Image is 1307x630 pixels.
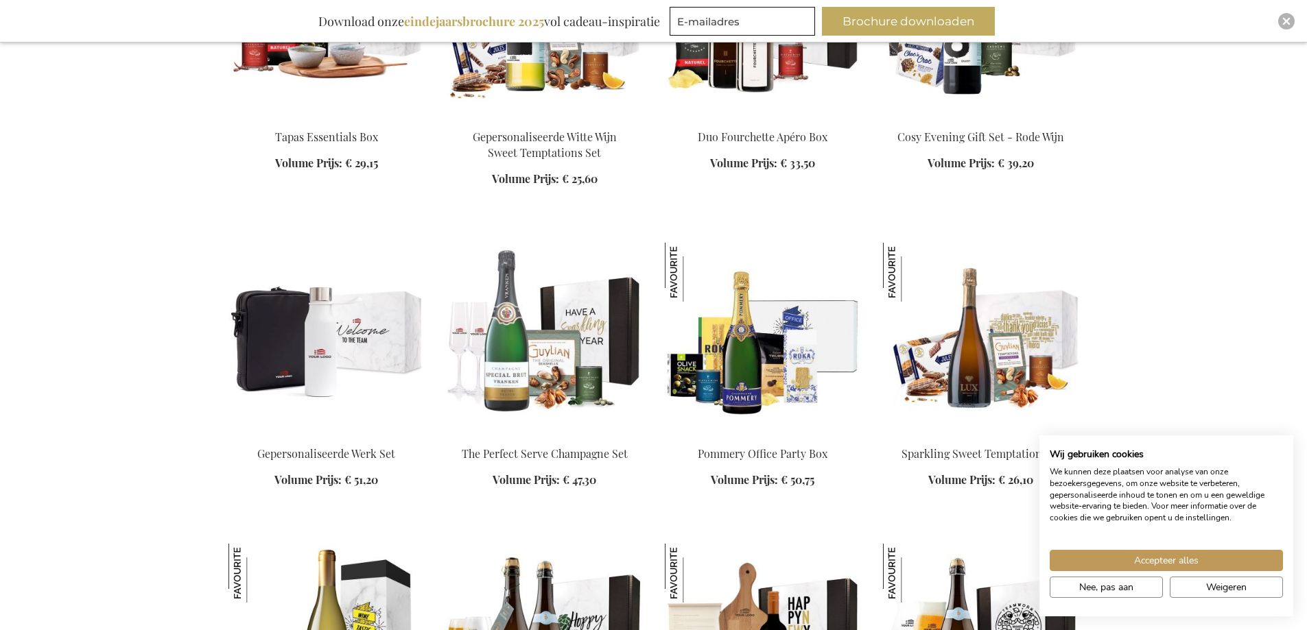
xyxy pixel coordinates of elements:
span: € 47,30 [563,472,596,487]
div: Download onze vol cadeau-inspiratie [312,7,666,36]
img: Ultimate Vandeurzen Witte Wijn & Mossel Pairing Box [228,544,287,603]
img: The Perfect Serve Champagne Set [447,243,643,435]
span: Accepteer alles [1134,553,1199,568]
span: Volume Prijs: [710,156,777,170]
a: Pommery Office Party Box [698,446,827,461]
a: Tapas Essentials Box [275,130,378,144]
button: Alle cookies weigeren [1170,577,1283,598]
a: Duo Fourchette Apéro Box [698,130,827,144]
a: Duo Fourchette Apéro Box [665,112,861,125]
b: eindejaarsbrochure 2025 [404,13,544,29]
span: € 33,50 [780,156,815,170]
a: Volume Prijs: € 47,30 [493,472,596,488]
p: We kunnen deze plaatsen voor analyse van onze bezoekersgegevens, om onze website te verbeteren, g... [1050,466,1283,524]
a: Volume Prijs: € 25,60 [492,171,598,187]
img: Sparkling Sweet Temptation Set [883,243,1079,435]
span: Nee, pas aan [1079,580,1133,594]
img: Pommery Office Party Box [665,243,724,302]
a: Personalised white wine Gepersonaliseerde Witte Wijn Sweet Temptations Set [447,112,643,125]
img: Close [1282,17,1291,25]
a: Volume Prijs: € 39,20 [928,156,1034,171]
h2: Wij gebruiken cookies [1050,448,1283,461]
a: Volume Prijs: € 33,50 [710,156,815,171]
img: Dame Jeanne Brut Bier Apéro Box Met Gepersonaliseerde Glazen [883,544,942,603]
span: Volume Prijs: [493,472,560,487]
input: E-mailadres [670,7,815,36]
img: Pommery Office Party Box [665,243,861,435]
span: Volume Prijs: [711,472,778,487]
button: Accepteer alle cookies [1050,550,1283,571]
img: Sparkling Sweet Temptation Set [883,243,942,302]
img: Cheese & Wine Lovers Box [665,544,724,603]
div: Close [1278,13,1295,29]
a: Pommery Office Party Box Pommery Office Party Box [665,429,861,442]
button: Brochure downloaden [822,7,995,36]
span: Volume Prijs: [928,156,995,170]
a: Volume Prijs: € 29,15 [275,156,378,171]
span: € 29,15 [345,156,378,170]
span: € 26,10 [998,472,1033,487]
button: Pas cookie voorkeuren aan [1050,577,1163,598]
span: € 50,75 [781,472,814,487]
span: Volume Prijs: [492,171,559,186]
a: Tapas Essentials Box Tapas Essentials Box [228,112,425,125]
a: Sparkling Sweet Temptation Set [902,446,1061,461]
a: Cosy Evening Gift Set - Rode Wijn [897,130,1064,144]
span: € 39,20 [998,156,1034,170]
a: Personalised Work Essential Set [228,429,425,442]
a: Volume Prijs: € 50,75 [711,472,814,488]
a: Gepersonaliseerde Witte Wijn Sweet Temptations Set [473,130,617,160]
span: Volume Prijs: [928,472,996,487]
a: Personalised Red Wine - artistic design Cosy Evening Gift Set - Rode Wijn [883,112,1079,125]
span: Volume Prijs: [275,156,342,170]
img: Gepersonaliseerde Werk Set [228,243,425,435]
a: The Perfect Serve Champagne Set [447,429,643,442]
a: Volume Prijs: € 26,10 [928,472,1033,488]
a: The Perfect Serve Champagne Set [462,446,628,461]
span: Weigeren [1206,580,1247,594]
form: marketing offers and promotions [670,7,819,40]
span: € 25,60 [562,171,598,186]
a: Sparkling Sweet Temptation Set Sparkling Sweet Temptation Set [883,429,1079,442]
